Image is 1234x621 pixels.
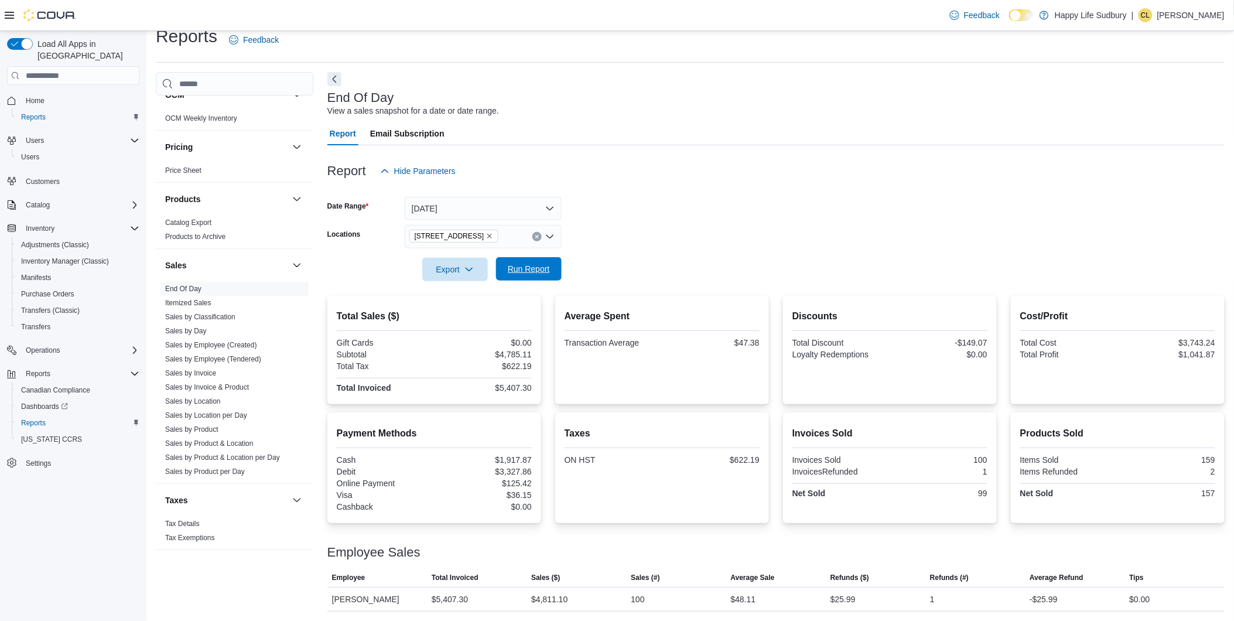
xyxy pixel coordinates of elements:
[930,592,935,606] div: 1
[165,534,215,542] a: Tax Exemptions
[16,400,139,414] span: Dashboards
[337,426,532,441] h2: Payment Methods
[12,269,144,286] button: Manifests
[16,254,114,268] a: Inventory Manager (Classic)
[21,175,64,189] a: Customers
[792,338,888,347] div: Total Discount
[21,152,39,162] span: Users
[165,114,237,122] a: OCM Weekly Inventory
[565,426,760,441] h2: Taxes
[337,479,432,488] div: Online Payment
[12,237,144,253] button: Adjustments (Classic)
[330,122,356,145] span: Report
[2,132,144,149] button: Users
[337,309,532,323] h2: Total Sales ($)
[945,4,1004,27] a: Feedback
[165,193,201,205] h3: Products
[2,366,144,382] button: Reports
[16,303,139,318] span: Transfers (Classic)
[1009,9,1034,22] input: Dark Mode
[792,455,888,465] div: Invoices Sold
[12,286,144,302] button: Purchase Orders
[26,346,60,355] span: Operations
[332,573,365,582] span: Employee
[165,397,221,406] span: Sales by Location
[12,382,144,398] button: Canadian Compliance
[165,411,247,420] span: Sales by Location per Day
[21,198,54,212] button: Catalog
[394,165,456,177] span: Hide Parameters
[508,263,550,275] span: Run Report
[156,25,217,48] h1: Reports
[409,230,499,243] span: 387 Centre St, Espanola
[930,573,969,582] span: Refunds (#)
[1030,592,1057,606] div: -$25.99
[16,287,79,301] a: Purchase Orders
[1020,455,1116,465] div: Items Sold
[486,233,493,240] button: Remove 387 Centre St, Espanola from selection in this group
[21,456,56,470] a: Settings
[290,258,304,272] button: Sales
[531,592,568,606] div: $4,811.10
[1030,573,1083,582] span: Average Refund
[16,383,139,397] span: Canadian Compliance
[21,456,139,470] span: Settings
[21,418,46,428] span: Reports
[165,439,254,448] span: Sales by Product & Location
[1120,467,1215,476] div: 2
[21,402,68,411] span: Dashboards
[327,545,421,559] h3: Employee Sales
[165,114,237,123] span: OCM Weekly Inventory
[16,416,50,430] a: Reports
[165,411,247,419] a: Sales by Location per Day
[21,134,49,148] button: Users
[12,398,144,415] a: Dashboards
[21,93,139,108] span: Home
[892,455,987,465] div: 100
[792,350,888,359] div: Loyalty Redemptions
[436,467,532,476] div: $3,327.86
[1139,8,1153,22] div: Carrington LeBlanc-Nelson
[2,455,144,472] button: Settings
[243,34,279,46] span: Feedback
[165,520,200,528] a: Tax Details
[1020,467,1116,476] div: Items Refunded
[2,220,144,237] button: Inventory
[1120,489,1215,498] div: 157
[21,385,90,395] span: Canadian Compliance
[12,319,144,335] button: Transfers
[165,369,216,377] a: Sales by Invoice
[26,459,51,468] span: Settings
[16,400,73,414] a: Dashboards
[731,573,775,582] span: Average Sale
[12,253,144,269] button: Inventory Manager (Classic)
[165,326,207,336] span: Sales by Day
[165,439,254,448] a: Sales by Product & Location
[165,312,235,322] span: Sales by Classification
[165,233,225,241] a: Products to Archive
[545,232,555,241] button: Open list of options
[436,479,532,488] div: $125.42
[1141,8,1150,22] span: CL
[21,367,139,381] span: Reports
[26,200,50,210] span: Catalog
[337,502,432,511] div: Cashback
[21,112,46,122] span: Reports
[165,218,211,227] span: Catalog Export
[26,369,50,378] span: Reports
[165,355,261,363] a: Sales by Employee (Tendered)
[1020,309,1215,323] h2: Cost/Profit
[16,303,84,318] a: Transfers (Classic)
[532,232,542,241] button: Clear input
[21,343,139,357] span: Operations
[432,573,478,582] span: Total Invoiced
[436,490,532,500] div: $36.15
[327,164,366,178] h3: Report
[432,592,468,606] div: $5,407.30
[1020,426,1215,441] h2: Products Sold
[370,122,445,145] span: Email Subscription
[964,9,1000,21] span: Feedback
[165,341,257,349] a: Sales by Employee (Created)
[375,159,460,183] button: Hide Parameters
